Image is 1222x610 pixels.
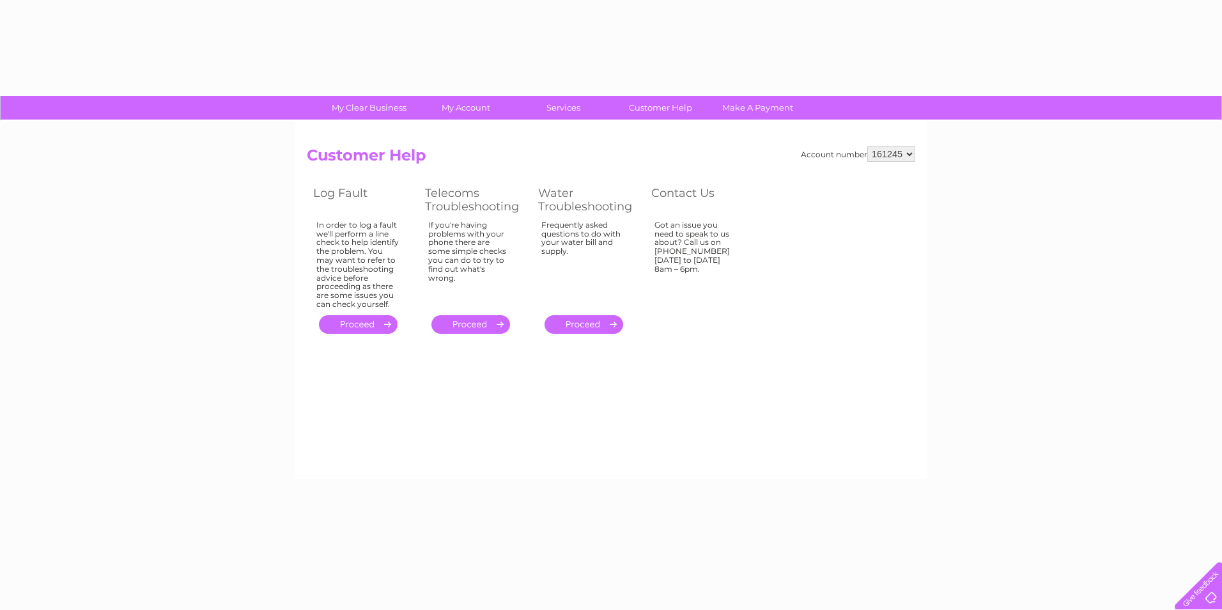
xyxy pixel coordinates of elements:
[307,146,915,171] h2: Customer Help
[801,146,915,162] div: Account number
[645,183,757,217] th: Contact Us
[608,96,713,120] a: Customer Help
[319,315,398,334] a: .
[419,183,532,217] th: Telecoms Troubleshooting
[307,183,419,217] th: Log Fault
[654,221,738,304] div: Got an issue you need to speak to us about? Call us on [PHONE_NUMBER] [DATE] to [DATE] 8am – 6pm.
[545,315,623,334] a: .
[532,183,645,217] th: Water Troubleshooting
[431,315,510,334] a: .
[511,96,616,120] a: Services
[316,221,399,309] div: In order to log a fault we'll perform a line check to help identify the problem. You may want to ...
[705,96,810,120] a: Make A Payment
[428,221,513,304] div: If you're having problems with your phone there are some simple checks you can do to try to find ...
[414,96,519,120] a: My Account
[316,96,422,120] a: My Clear Business
[541,221,626,304] div: Frequently asked questions to do with your water bill and supply.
